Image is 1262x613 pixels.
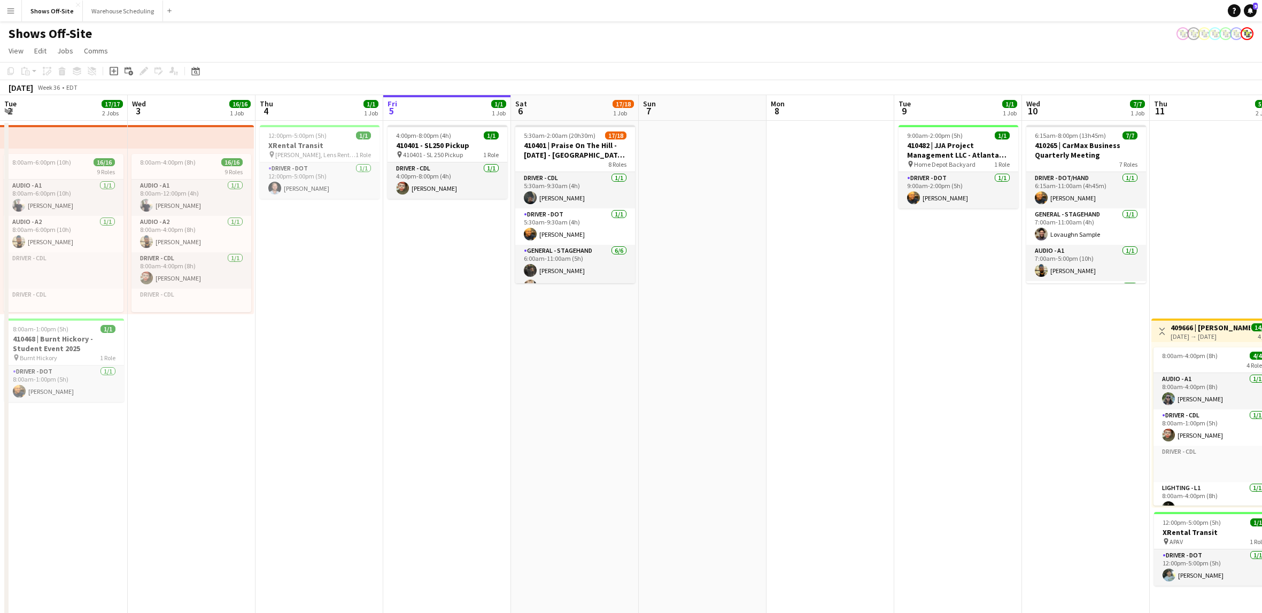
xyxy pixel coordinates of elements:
a: Jobs [53,44,78,58]
a: 9 [1244,4,1257,17]
h3: 410482 | JJA Project Management LLC - Atlanta Food & Wine Festival - Home Depot Backyard - Deliver [899,141,1018,160]
app-user-avatar: Labor Coordinator [1219,27,1232,40]
button: Shows Off-Site [22,1,83,21]
span: Home Depot Backyard [914,160,975,168]
app-user-avatar: Labor Coordinator [1241,27,1253,40]
div: 2 Jobs [102,109,122,117]
app-job-card: 12:00pm-5:00pm (5h)1/1XRental Transit [PERSON_NAME], Lens Rental, [PERSON_NAME]1 RoleDriver - DOT... [260,125,380,199]
h1: Shows Off-Site [9,26,92,42]
div: 8:00am-6:00pm (10h)16/169 RolesAudio - A11/18:00am-6:00pm (10h)[PERSON_NAME]Audio - A21/18:00am-6... [4,154,123,312]
app-card-role: Driver - CDL1/18:00am-4:00pm (8h)[PERSON_NAME] [131,252,251,289]
app-card-role: Driver - DOT1/15:30am-9:30am (4h)[PERSON_NAME] [515,208,635,245]
div: 1 Job [1003,109,1017,117]
span: 1/1 [363,100,378,108]
app-user-avatar: Labor Coordinator [1187,27,1200,40]
span: 8 [769,105,785,117]
span: Tue [899,99,911,108]
span: Fri [388,99,397,108]
span: 16/16 [221,158,243,166]
h3: 410265 | CarMax Business Quarterly Meeting [1026,141,1146,160]
a: Comms [80,44,112,58]
span: View [9,46,24,56]
span: 7 Roles [1119,160,1137,168]
app-user-avatar: Labor Coordinator [1209,27,1221,40]
a: Edit [30,44,51,58]
span: 2 [3,105,17,117]
app-card-role-placeholder: Driver - CDL [4,252,123,289]
app-user-avatar: Labor Coordinator [1198,27,1211,40]
span: 7/7 [1130,100,1145,108]
app-card-role-placeholder: Driver - CDL [4,289,123,325]
div: [DATE] → [DATE] [1171,332,1250,340]
app-card-role: Audio - A11/17:00am-5:00pm (10h)[PERSON_NAME] [1026,245,1146,281]
div: 1 Job [230,109,250,117]
app-job-card: 4:00pm-8:00pm (4h)1/1410401 - SL250 Pickup 410401 - SL 250 Pickup1 RoleDriver - CDL1/14:00pm-8:00... [388,125,507,199]
span: 1/1 [1002,100,1017,108]
h3: 410401 | Praise On The Hill - [DATE] - [GEOGRAPHIC_DATA], [GEOGRAPHIC_DATA] [515,141,635,160]
span: 9 [1253,3,1258,10]
h3: XRental Transit [260,141,380,150]
span: APAV [1170,538,1183,546]
app-card-role: General - Stagehand6/66:00am-11:00am (5h)[PERSON_NAME][PERSON_NAME] [515,245,635,359]
span: Tue [4,99,17,108]
span: 6 [514,105,527,117]
div: EDT [66,83,78,91]
app-job-card: 6:15am-8:00pm (13h45m)7/7410265 | CarMax Business Quarterly Meeting7 RolesDriver - DOT/Hand1/16:1... [1026,125,1146,283]
h3: 410468 | Burnt Hickory - Student Event 2025 [4,334,124,353]
span: Thu [260,99,273,108]
span: Week 36 [35,83,62,91]
span: 12:00pm-5:00pm (5h) [1163,518,1221,526]
span: 1 Role [483,151,499,159]
span: 11 [1152,105,1167,117]
span: Burnt Hickory [20,354,57,362]
span: 410401 - SL 250 Pickup [403,151,463,159]
span: 1/1 [356,131,371,139]
span: 1 Role [355,151,371,159]
span: 10 [1025,105,1040,117]
span: 5:30am-2:00am (20h30m) (Sun) [524,131,605,139]
span: Jobs [57,46,73,56]
app-job-card: 5:30am-2:00am (20h30m) (Sun)17/18410401 | Praise On The Hill - [DATE] - [GEOGRAPHIC_DATA], [GEOGR... [515,125,635,283]
span: 16/16 [229,100,251,108]
h3: 409666 | [PERSON_NAME] Event [1171,323,1250,332]
span: 1/1 [484,131,499,139]
app-card-role: Audio - A21/18:00am-4:00pm (8h)[PERSON_NAME] [131,216,251,252]
span: 8:00am-6:00pm (10h) [12,158,71,166]
span: Sun [643,99,656,108]
div: 1 Job [364,109,378,117]
span: 16/16 [94,158,115,166]
span: 1/1 [491,100,506,108]
span: 8:00am-4:00pm (8h) [1162,352,1218,360]
span: 9 Roles [224,168,243,176]
app-card-role: Audio - A11/18:00am-6:00pm (10h)[PERSON_NAME] [4,180,123,216]
a: View [4,44,28,58]
span: 1 Role [100,354,115,362]
app-card-role-placeholder: Driver - CDL [131,289,251,325]
app-card-role: Driver - DOT1/18:00am-1:00pm (5h)[PERSON_NAME] [4,366,124,402]
span: 3 [130,105,146,117]
div: [DATE] [9,82,33,93]
span: 9 Roles [97,168,115,176]
app-card-role: Audio - A11/18:00am-12:00pm (4h)[PERSON_NAME] [131,180,251,216]
span: 5 [386,105,397,117]
span: 4:00pm-8:00pm (4h) [396,131,451,139]
app-user-avatar: Labor Coordinator [1176,27,1189,40]
span: Sat [515,99,527,108]
div: 9:00am-2:00pm (5h)1/1410482 | JJA Project Management LLC - Atlanta Food & Wine Festival - Home De... [899,125,1018,208]
span: Wed [1026,99,1040,108]
span: 4 [258,105,273,117]
app-card-role: Driver - DOT/Hand1/16:15am-11:00am (4h45m)[PERSON_NAME] [1026,172,1146,208]
span: 17/18 [613,100,634,108]
app-card-role: Audio - A21/18:00am-6:00pm (10h)[PERSON_NAME] [4,216,123,252]
span: 8:00am-1:00pm (5h) [13,325,68,333]
app-job-card: 8:00am-1:00pm (5h)1/1410468 | Burnt Hickory - Student Event 2025 Burnt Hickory1 RoleDriver - DOT1... [4,319,124,402]
span: 17/17 [102,100,123,108]
app-card-role: Driver - DOT1/112:00pm-5:00pm (5h)[PERSON_NAME] [260,162,380,199]
span: 7/7 [1122,131,1137,139]
span: Wed [132,99,146,108]
app-card-role: General - Stagehand1/17:00am-11:00am (4h)Lovaughn Sample [1026,208,1146,245]
h3: 410401 - SL250 Pickup [388,141,507,150]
